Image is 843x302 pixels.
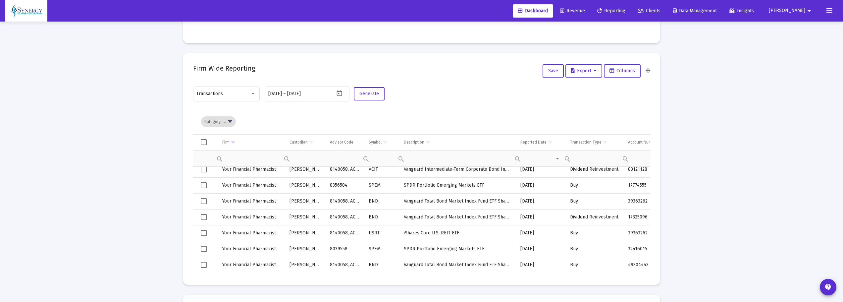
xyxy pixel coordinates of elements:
td: Column Description [399,135,516,151]
td: Vanguard Total Bond Market Index Fund ETF Shares [399,193,516,209]
td: [PERSON_NAME] [285,161,325,177]
td: SPEM [364,177,399,193]
h2: Firm Wide Reporting [193,63,255,74]
span: Show filter options for column 'Transaction Type' [603,140,607,145]
td: iShares Core U.S. REIT ETF [399,225,516,241]
img: Dashboard [10,4,42,18]
td: [PERSON_NAME] [285,177,325,193]
td: 17325096 [623,209,678,225]
td: Your Financial Pharmacist [218,193,285,209]
div: Data grid toolbar [201,109,646,134]
td: Your Financial Pharmacist [218,177,285,193]
span: Transactions [196,91,223,96]
a: Dashboard [513,4,553,18]
span: Show filter options for column 'Description' [425,140,430,145]
a: Clients [632,4,666,18]
div: Select row [201,166,207,172]
div: Select row [201,262,207,268]
td: 83121128 [623,161,678,177]
td: USRT [364,225,399,241]
a: Reporting [592,4,631,18]
td: Buy [565,177,623,193]
button: Save [543,64,564,78]
td: Buy [565,241,623,257]
td: Your Financial Pharmacist [218,241,285,257]
td: Buy [565,257,623,273]
span: – [283,91,286,96]
mat-icon: arrow_drop_down [805,4,813,18]
span: Generate [359,91,379,96]
div: Account Number [628,140,658,145]
span: Show filter options for column 'Reported Date' [548,140,553,145]
div: Description [404,140,424,145]
td: Filter cell [565,151,623,167]
span: Save [548,68,558,74]
td: 8140058, AC68 [325,257,364,273]
td: Your Financial Pharmacist [218,257,285,273]
div: Select row [201,246,207,252]
td: Column Account Number [623,135,678,151]
td: [PERSON_NAME] [285,209,325,225]
td: Dividend Reinvestment [565,161,623,177]
mat-icon: contact_support [824,283,832,291]
td: Column Symbol [364,135,399,151]
span: Show filter options for column 'undefined' [228,119,233,124]
td: Your Financial Pharmacist [218,161,285,177]
td: [DATE] [516,177,565,193]
td: 8140058, AC68 [325,161,364,177]
td: Filter cell [399,151,516,167]
td: Filter cell [623,151,678,167]
td: [DATE] [516,161,565,177]
span: Insights [729,8,754,14]
td: 8140058, AC68 [325,193,364,209]
td: Filter cell [516,151,565,167]
div: Transaction Type [570,140,602,145]
td: 17774555 [623,177,678,193]
button: Generate [354,87,385,100]
a: Revenue [555,4,590,18]
td: Filter cell [218,151,285,167]
span: Show filter options for column 'Symbol' [383,140,388,145]
div: Symbol [369,140,382,145]
span: Show filter options for column 'Custodian' [309,140,314,145]
span: Export [571,68,597,74]
td: Column Custodian [285,135,325,151]
td: Your Financial Pharmacist [218,209,285,225]
td: Column Advisor Code [325,135,364,151]
button: Export [565,64,602,78]
td: [DATE] [516,193,565,209]
td: Filter cell [364,151,399,167]
td: [DATE] [516,257,565,273]
button: Open calendar [335,89,344,98]
a: Insights [724,4,759,18]
td: Filter cell [285,151,325,167]
span: Columns [609,68,635,74]
td: Column Transaction Type [565,135,623,151]
td: SPDR Portfolio Emerging Markets ETF [399,241,516,257]
td: Buy [565,193,623,209]
td: SPEM [364,241,399,257]
span: [PERSON_NAME] [769,8,805,14]
div: Select row [201,182,207,188]
td: [PERSON_NAME] [285,225,325,241]
input: End date [287,91,319,96]
div: Reported Date [520,140,547,145]
span: Reporting [597,8,625,14]
td: 8140058, AC68 [325,209,364,225]
td: SPDR Portfolio Emerging Markets ETF [399,177,516,193]
td: 8039558 [325,241,364,257]
td: [DATE] [516,241,565,257]
td: [PERSON_NAME] [285,241,325,257]
td: [DATE] [516,209,565,225]
div: Custodian [290,140,308,145]
td: Dividend Reinvestment [565,209,623,225]
td: [PERSON_NAME] [285,193,325,209]
div: Category [201,116,236,127]
td: 49304443 [623,257,678,273]
td: 39363262 [623,193,678,209]
span: Show filter options for column 'Firm' [231,140,236,145]
div: Advisor Code [330,140,353,145]
td: [PERSON_NAME] [285,257,325,273]
div: Select row [201,198,207,204]
span: Revenue [560,8,585,14]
